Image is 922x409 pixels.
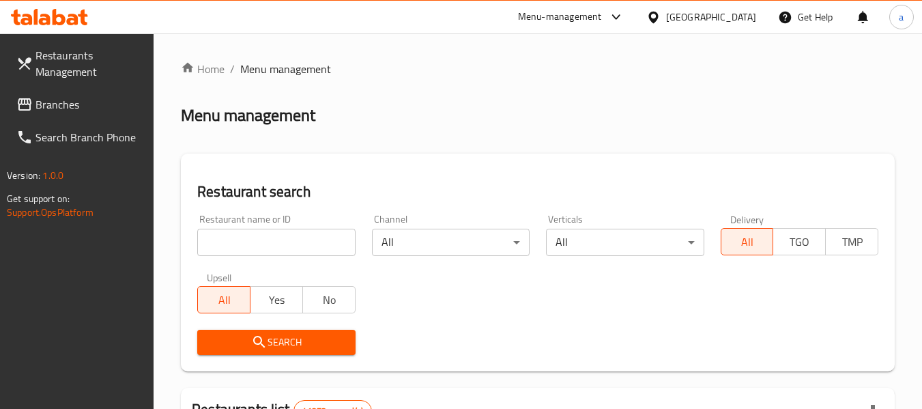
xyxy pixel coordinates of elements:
[308,290,350,310] span: No
[899,10,904,25] span: a
[7,203,93,221] a: Support.OpsPlatform
[546,229,704,256] div: All
[197,182,878,202] h2: Restaurant search
[730,214,764,224] label: Delivery
[5,88,154,121] a: Branches
[773,228,826,255] button: TGO
[831,232,873,252] span: TMP
[721,228,774,255] button: All
[372,229,530,256] div: All
[240,61,331,77] span: Menu management
[197,330,355,355] button: Search
[5,39,154,88] a: Restaurants Management
[7,167,40,184] span: Version:
[230,61,235,77] li: /
[825,228,878,255] button: TMP
[666,10,756,25] div: [GEOGRAPHIC_DATA]
[181,104,315,126] h2: Menu management
[197,229,355,256] input: Search for restaurant name or ID..
[727,232,768,252] span: All
[35,96,143,113] span: Branches
[302,286,356,313] button: No
[181,61,895,77] nav: breadcrumb
[42,167,63,184] span: 1.0.0
[35,129,143,145] span: Search Branch Phone
[208,334,344,351] span: Search
[256,290,298,310] span: Yes
[5,121,154,154] a: Search Branch Phone
[197,286,250,313] button: All
[181,61,225,77] a: Home
[250,286,303,313] button: Yes
[207,272,232,282] label: Upsell
[203,290,245,310] span: All
[35,47,143,80] span: Restaurants Management
[518,9,602,25] div: Menu-management
[7,190,70,208] span: Get support on:
[779,232,820,252] span: TGO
